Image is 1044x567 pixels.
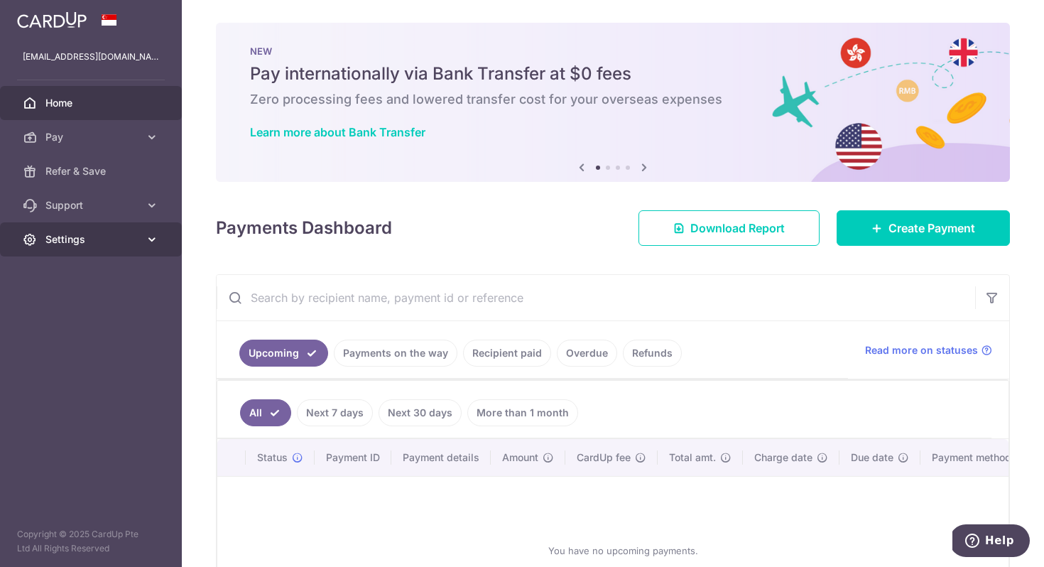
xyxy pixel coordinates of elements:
[216,215,392,241] h4: Payments Dashboard
[754,450,812,465] span: Charge date
[669,450,716,465] span: Total amt.
[379,399,462,426] a: Next 30 days
[837,210,1010,246] a: Create Payment
[250,45,976,57] p: NEW
[920,439,1028,476] th: Payment method
[690,220,785,237] span: Download Report
[865,343,992,357] a: Read more on statuses
[638,210,820,246] a: Download Report
[557,340,617,367] a: Overdue
[334,340,457,367] a: Payments on the way
[250,63,976,85] h5: Pay internationally via Bank Transfer at $0 fees
[250,91,976,108] h6: Zero processing fees and lowered transfer cost for your overseas expenses
[851,450,893,465] span: Due date
[297,399,373,426] a: Next 7 days
[577,450,631,465] span: CardUp fee
[865,343,978,357] span: Read more on statuses
[217,275,975,320] input: Search by recipient name, payment id or reference
[45,164,139,178] span: Refer & Save
[257,450,288,465] span: Status
[17,11,87,28] img: CardUp
[502,450,538,465] span: Amount
[463,340,551,367] a: Recipient paid
[45,130,139,144] span: Pay
[45,232,139,247] span: Settings
[623,340,682,367] a: Refunds
[45,198,139,212] span: Support
[467,399,578,426] a: More than 1 month
[216,23,1010,182] img: Bank transfer banner
[391,439,491,476] th: Payment details
[45,96,139,110] span: Home
[240,399,291,426] a: All
[888,220,975,237] span: Create Payment
[23,50,159,64] p: [EMAIL_ADDRESS][DOMAIN_NAME]
[250,125,425,139] a: Learn more about Bank Transfer
[952,524,1030,560] iframe: Opens a widget where you can find more information
[239,340,328,367] a: Upcoming
[315,439,391,476] th: Payment ID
